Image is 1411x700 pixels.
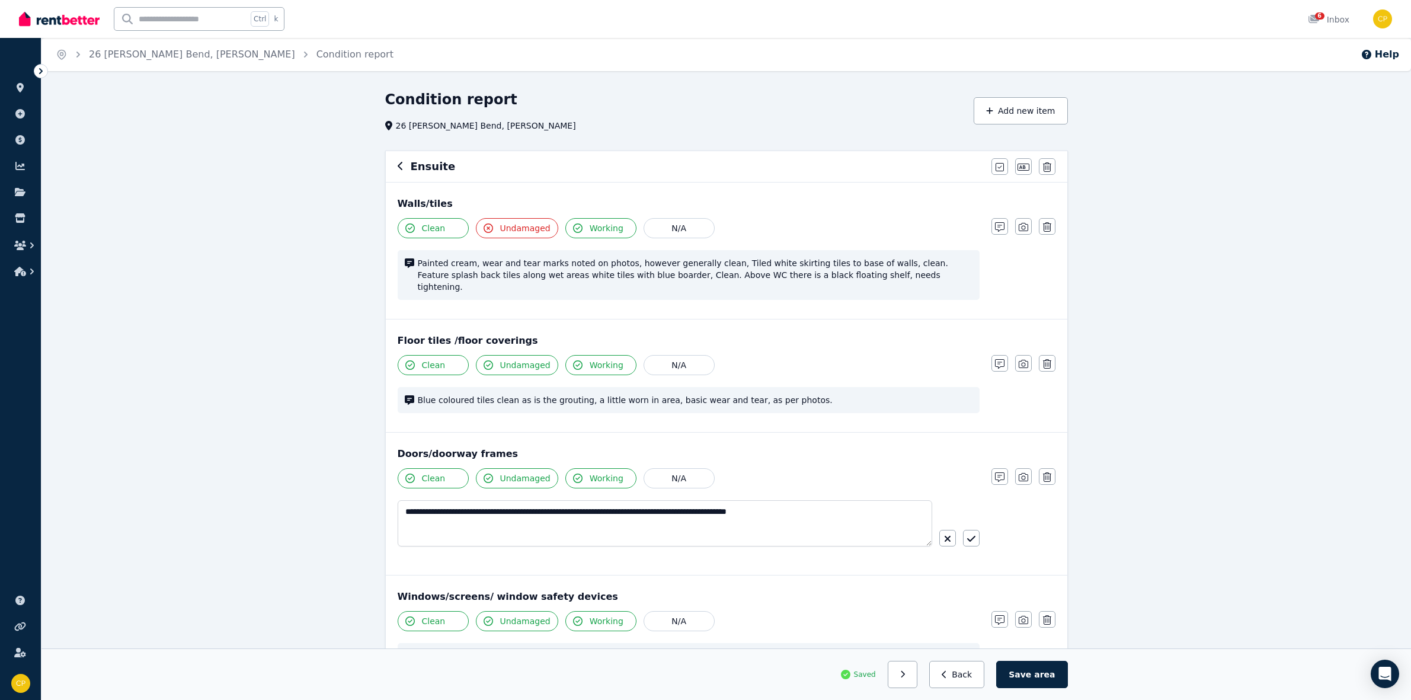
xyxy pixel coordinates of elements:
[644,355,715,375] button: N/A
[422,222,446,234] span: Clean
[422,615,446,627] span: Clean
[854,670,876,679] span: Saved
[251,11,269,27] span: Ctrl
[1034,669,1055,680] span: area
[398,590,1055,604] div: Windows/screens/ window safety devices
[1361,47,1399,62] button: Help
[476,611,558,631] button: Undamaged
[1373,9,1392,28] img: Clinton Paskins
[565,611,636,631] button: Working
[996,661,1067,688] button: Save area
[500,222,551,234] span: Undamaged
[929,661,984,688] button: Back
[422,359,446,371] span: Clean
[398,197,1055,211] div: Walls/tiles
[565,468,636,488] button: Working
[411,158,456,175] h6: Ensuite
[1315,12,1324,20] span: 6
[590,615,623,627] span: Working
[274,14,278,24] span: k
[396,120,576,132] span: 26 [PERSON_NAME] Bend, [PERSON_NAME]
[398,468,469,488] button: Clean
[590,222,623,234] span: Working
[476,218,558,238] button: Undamaged
[398,218,469,238] button: Clean
[316,49,393,60] a: Condition report
[398,611,469,631] button: Clean
[974,97,1068,124] button: Add new item
[644,611,715,631] button: N/A
[565,355,636,375] button: Working
[500,359,551,371] span: Undamaged
[500,615,551,627] span: Undamaged
[11,674,30,693] img: Clinton Paskins
[476,355,558,375] button: Undamaged
[1371,660,1399,688] div: Open Intercom Messenger
[476,468,558,488] button: Undamaged
[590,359,623,371] span: Working
[590,472,623,484] span: Working
[565,218,636,238] button: Working
[398,447,1055,461] div: Doors/doorway frames
[385,90,517,109] h1: Condition report
[644,218,715,238] button: N/A
[1308,14,1349,25] div: Inbox
[41,38,408,71] nav: Breadcrumb
[418,394,972,406] span: Blue coloured tiles clean as is the grouting, a little worn in area, basic wear and tear, as per ...
[398,355,469,375] button: Clean
[418,257,972,293] span: Painted cream, wear and tear marks noted on photos, however generally clean, Tiled white skirting...
[19,10,100,28] img: RentBetter
[398,334,1055,348] div: Floor tiles /floor coverings
[89,49,295,60] a: 26 [PERSON_NAME] Bend, [PERSON_NAME]
[422,472,446,484] span: Clean
[500,472,551,484] span: Undamaged
[644,468,715,488] button: N/A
